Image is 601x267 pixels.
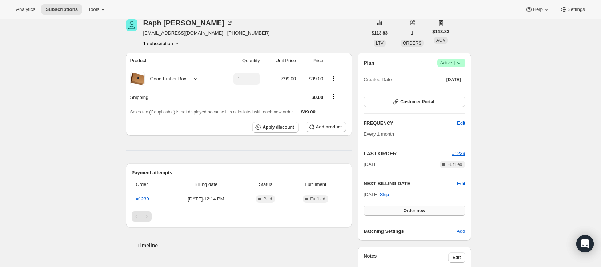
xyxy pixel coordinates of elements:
[556,4,589,15] button: Settings
[364,131,394,137] span: Every 1 month
[457,180,465,187] button: Edit
[170,195,242,203] span: [DATE] · 12:14 PM
[448,252,465,263] button: Edit
[457,228,465,235] span: Add
[289,181,342,188] span: Fulfillment
[364,59,374,67] h2: Plan
[298,53,325,69] th: Price
[281,76,296,81] span: $99.00
[453,255,461,260] span: Edit
[403,41,421,46] span: ORDERS
[400,99,434,105] span: Customer Portal
[84,4,111,15] button: Tools
[364,206,465,216] button: Order now
[364,180,457,187] h2: NEXT BILLING DATE
[406,28,418,38] button: 1
[446,77,461,83] span: [DATE]
[368,28,392,38] button: $113.83
[252,122,299,133] button: Apply discount
[143,29,270,37] span: [EMAIL_ADDRESS][DOMAIN_NAME] · [PHONE_NUMBER]
[262,53,298,69] th: Unit Price
[376,189,393,200] button: Skip
[136,196,149,202] a: #1239
[306,122,346,132] button: Add product
[404,208,425,214] span: Order now
[533,7,542,12] span: Help
[312,95,324,100] span: $0.00
[380,191,389,198] span: Skip
[364,120,457,127] h2: FREQUENCY
[309,76,324,81] span: $99.00
[452,151,465,156] a: #1239
[246,181,285,188] span: Status
[145,75,187,83] div: Good Ember Box
[217,53,262,69] th: Quantity
[452,150,465,157] button: #1239
[126,53,217,69] th: Product
[328,92,339,100] button: Shipping actions
[568,7,585,12] span: Settings
[328,74,339,82] button: Product actions
[137,242,352,249] h2: Timeline
[316,124,342,130] span: Add product
[452,226,469,237] button: Add
[143,40,180,47] button: Product actions
[453,117,469,129] button: Edit
[372,30,388,36] span: $113.83
[376,41,384,46] span: LTV
[364,252,448,263] h3: Notes
[364,97,465,107] button: Customer Portal
[126,19,137,31] span: Raph Bossé
[16,7,35,12] span: Analytics
[88,7,99,12] span: Tools
[263,124,294,130] span: Apply discount
[132,211,346,222] nav: Pagination
[364,192,389,197] span: [DATE] ·
[301,109,316,115] span: $99.00
[132,169,346,176] h2: Payment attempts
[45,7,78,12] span: Subscriptions
[130,72,145,86] img: product img
[432,28,449,35] span: $113.83
[457,120,465,127] span: Edit
[440,59,462,67] span: Active
[576,235,594,252] div: Open Intercom Messenger
[364,76,392,83] span: Created Date
[364,228,457,235] h6: Batching Settings
[41,4,82,15] button: Subscriptions
[126,89,217,105] th: Shipping
[442,75,465,85] button: [DATE]
[130,109,294,115] span: Sales tax (if applicable) is not displayed because it is calculated with each new order.
[12,4,40,15] button: Analytics
[143,19,233,27] div: Raph [PERSON_NAME]
[411,30,413,36] span: 1
[132,176,168,192] th: Order
[170,181,242,188] span: Billing date
[447,162,462,167] span: Fulfilled
[263,196,272,202] span: Paid
[454,60,455,66] span: |
[436,38,445,43] span: AOV
[310,196,325,202] span: Fulfilled
[521,4,554,15] button: Help
[364,150,452,157] h2: LAST ORDER
[364,161,378,168] span: [DATE]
